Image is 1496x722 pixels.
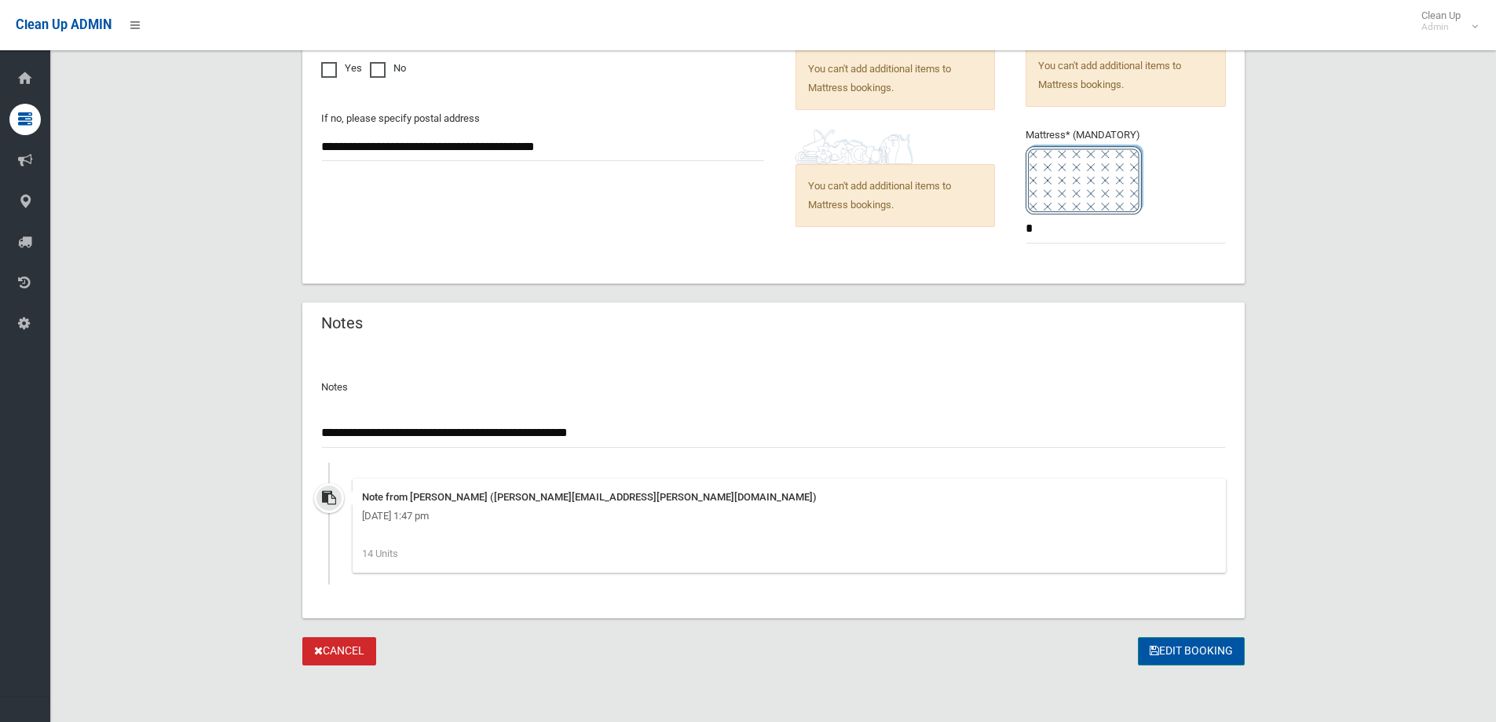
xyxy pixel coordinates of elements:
[302,637,376,666] a: Cancel
[796,47,996,110] span: You can't add additional items to Mattress bookings.
[1026,44,1226,107] span: You can't add additional items to Mattress bookings.
[1026,129,1226,214] span: Mattress* (MANDATORY)
[321,378,1226,397] p: Notes
[796,129,913,164] img: b13cc3517677393f34c0a387616ef184.png
[1026,145,1143,214] img: e7408bece873d2c1783593a074e5cb2f.png
[1138,637,1245,666] button: Edit Booking
[321,109,480,128] label: If no, please specify postal address
[302,308,382,339] header: Notes
[796,164,996,227] span: You can't add additional items to Mattress bookings.
[16,17,112,32] span: Clean Up ADMIN
[370,59,406,78] label: No
[362,507,1216,526] div: [DATE] 1:47 pm
[362,548,398,559] span: 14 Units
[321,59,362,78] label: Yes
[1421,21,1461,33] small: Admin
[362,488,1216,507] div: Note from [PERSON_NAME] ([PERSON_NAME][EMAIL_ADDRESS][PERSON_NAME][DOMAIN_NAME])
[1414,9,1476,33] span: Clean Up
